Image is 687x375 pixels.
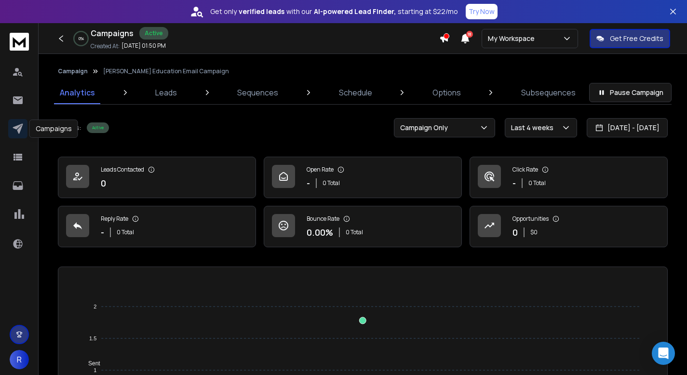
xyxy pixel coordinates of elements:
[91,27,134,39] h1: Campaigns
[139,27,168,40] div: Active
[307,176,310,190] p: -
[432,87,461,98] p: Options
[512,226,518,239] p: 0
[58,206,256,247] a: Reply Rate-0 Total
[339,87,372,98] p: Schedule
[121,42,166,50] p: [DATE] 01:50 PM
[81,360,100,367] span: Sent
[155,87,177,98] p: Leads
[587,118,668,137] button: [DATE] - [DATE]
[530,228,538,236] p: $ 0
[101,166,144,174] p: Leads Contacted
[10,33,29,51] img: logo
[333,81,378,104] a: Schedule
[466,4,498,19] button: Try Now
[237,87,278,98] p: Sequences
[400,123,452,133] p: Campaign Only
[231,81,284,104] a: Sequences
[149,81,183,104] a: Leads
[590,29,670,48] button: Get Free Credits
[511,123,557,133] p: Last 4 weeks
[91,42,120,50] p: Created At:
[29,120,78,138] div: Campaigns
[89,335,96,341] tspan: 1.5
[239,7,284,16] strong: verified leads
[512,166,538,174] p: Click Rate
[470,157,668,198] a: Click Rate-0 Total
[521,87,576,98] p: Subsequences
[314,7,396,16] strong: AI-powered Lead Finder,
[512,176,516,190] p: -
[60,87,95,98] p: Analytics
[307,166,334,174] p: Open Rate
[101,226,104,239] p: -
[10,350,29,369] button: R
[264,206,462,247] a: Bounce Rate0.00%0 Total
[264,157,462,198] a: Open Rate-0 Total
[87,122,109,133] div: Active
[58,157,256,198] a: Leads Contacted0
[94,367,96,373] tspan: 1
[610,34,663,43] p: Get Free Credits
[515,81,581,104] a: Subsequences
[346,228,363,236] p: 0 Total
[58,67,88,75] button: Campaign
[512,215,549,223] p: Opportunities
[307,226,333,239] p: 0.00 %
[79,36,84,41] p: 0 %
[469,7,495,16] p: Try Now
[323,179,340,187] p: 0 Total
[54,81,101,104] a: Analytics
[101,215,128,223] p: Reply Rate
[652,342,675,365] div: Open Intercom Messenger
[528,179,546,187] p: 0 Total
[210,7,458,16] p: Get only with our starting at $22/mo
[427,81,467,104] a: Options
[466,31,473,38] span: 18
[470,206,668,247] a: Opportunities0$0
[103,67,229,75] p: [PERSON_NAME] Education Email Campaign
[307,215,339,223] p: Bounce Rate
[94,304,96,309] tspan: 2
[488,34,539,43] p: My Workspace
[589,83,672,102] button: Pause Campaign
[101,176,106,190] p: 0
[117,228,134,236] p: 0 Total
